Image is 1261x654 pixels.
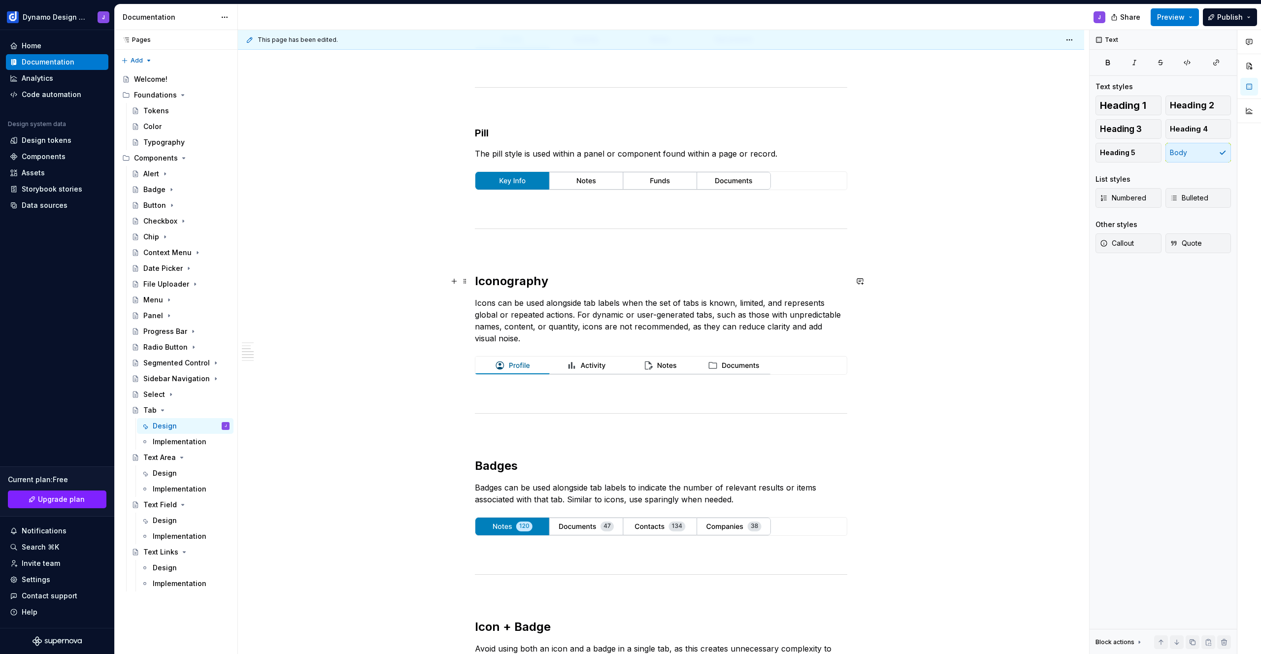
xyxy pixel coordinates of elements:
[143,453,176,462] div: Text Area
[128,276,233,292] a: File Uploader
[143,374,210,384] div: Sidebar Navigation
[137,434,233,450] a: Implementation
[1151,8,1199,26] button: Preview
[475,126,847,140] h3: Pill
[22,73,53,83] div: Analytics
[1095,82,1133,92] div: Text styles
[6,38,108,54] a: Home
[128,213,233,229] a: Checkbox
[128,261,233,276] a: Date Picker
[128,308,233,324] a: Panel
[143,342,188,352] div: Radio Button
[143,311,163,321] div: Panel
[128,355,233,371] a: Segmented Control
[143,390,165,399] div: Select
[6,149,108,164] a: Components
[134,90,177,100] div: Foundations
[22,135,71,145] div: Design tokens
[1095,220,1137,229] div: Other styles
[475,458,847,474] h2: Badges
[22,57,74,67] div: Documentation
[128,197,233,213] a: Button
[475,357,771,374] img: c69d5ae2-7412-4cb0-9604-71fbc8afc1f1.svg
[1106,8,1147,26] button: Share
[1095,174,1130,184] div: List styles
[143,295,163,305] div: Menu
[143,122,162,131] div: Color
[143,106,169,116] div: Tokens
[128,182,233,197] a: Badge
[6,54,108,70] a: Documentation
[6,87,108,102] a: Code automation
[143,137,185,147] div: Typography
[22,591,77,601] div: Contact support
[1170,193,1208,203] span: Bulleted
[1165,119,1231,139] button: Heading 4
[6,588,108,604] button: Contact support
[1095,96,1161,115] button: Heading 1
[134,74,167,84] div: Welcome!
[6,197,108,213] a: Data sources
[1095,188,1161,208] button: Numbered
[128,103,233,119] a: Tokens
[143,405,157,415] div: Tab
[102,13,105,21] div: J
[143,500,177,510] div: Text Field
[143,169,159,179] div: Alert
[143,547,178,557] div: Text Links
[6,539,108,555] button: Search ⌘K
[23,12,86,22] div: Dynamo Design System
[2,6,112,28] button: Dynamo Design SystemJ
[137,576,233,591] a: Implementation
[6,572,108,588] a: Settings
[1165,233,1231,253] button: Quote
[1100,148,1135,158] span: Heading 5
[128,497,233,513] a: Text Field
[1095,638,1134,646] div: Block actions
[1100,124,1142,134] span: Heading 3
[1095,635,1143,649] div: Block actions
[475,482,847,505] p: Badges can be used alongside tab labels to indicate the number of relevant results or items assoc...
[137,465,233,481] a: Design
[1095,119,1161,139] button: Heading 3
[7,11,19,23] img: c5f292b4-1c74-4827-b374-41971f8eb7d9.png
[1098,13,1101,21] div: J
[143,232,159,242] div: Chip
[22,607,37,617] div: Help
[1165,188,1231,208] button: Bulleted
[128,324,233,339] a: Progress Bar
[1100,238,1134,248] span: Callout
[6,181,108,197] a: Storybook stories
[153,579,206,589] div: Implementation
[118,36,151,44] div: Pages
[6,70,108,86] a: Analytics
[475,273,847,289] h2: Iconography
[22,200,67,210] div: Data sources
[143,263,183,273] div: Date Picker
[6,556,108,571] a: Invite team
[22,526,66,536] div: Notifications
[22,558,60,568] div: Invite team
[118,87,233,103] div: Foundations
[1095,143,1161,163] button: Heading 5
[33,636,82,646] svg: Supernova Logo
[153,468,177,478] div: Design
[1100,100,1146,110] span: Heading 1
[137,418,233,434] a: DesignJ
[128,245,233,261] a: Context Menu
[128,450,233,465] a: Text Area
[8,475,106,485] div: Current plan : Free
[137,560,233,576] a: Design
[143,327,187,336] div: Progress Bar
[128,402,233,418] a: Tab
[128,387,233,402] a: Select
[22,575,50,585] div: Settings
[22,542,59,552] div: Search ⌘K
[118,71,233,87] a: Welcome!
[143,200,166,210] div: Button
[153,421,177,431] div: Design
[6,165,108,181] a: Assets
[137,481,233,497] a: Implementation
[1170,238,1202,248] span: Quote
